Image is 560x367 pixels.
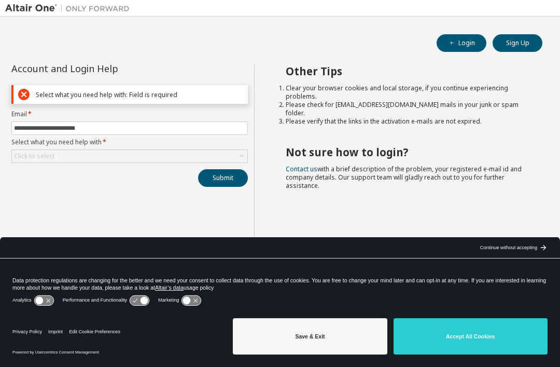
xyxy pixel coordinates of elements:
h2: Not sure how to login? [286,145,524,159]
div: Click to select [14,152,54,160]
label: Select what you need help with [11,138,248,146]
button: Login [437,34,486,52]
div: Account and Login Help [11,64,201,73]
a: Contact us [286,165,317,173]
span: with a brief description of the problem, your registered e-mail id and company details. Our suppo... [286,165,522,190]
button: Sign Up [493,34,542,52]
li: Please check for [EMAIL_ADDRESS][DOMAIN_NAME] mails in your junk or spam folder. [286,101,524,117]
li: Please verify that the links in the activation e-mails are not expired. [286,117,524,126]
div: Select what you need help with: Field is required [36,91,243,99]
h2: Other Tips [286,64,524,78]
img: Altair One [5,3,135,13]
li: Clear your browser cookies and local storage, if you continue experiencing problems. [286,84,524,101]
div: Click to select [12,150,247,162]
button: Submit [198,169,248,187]
label: Email [11,110,248,118]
